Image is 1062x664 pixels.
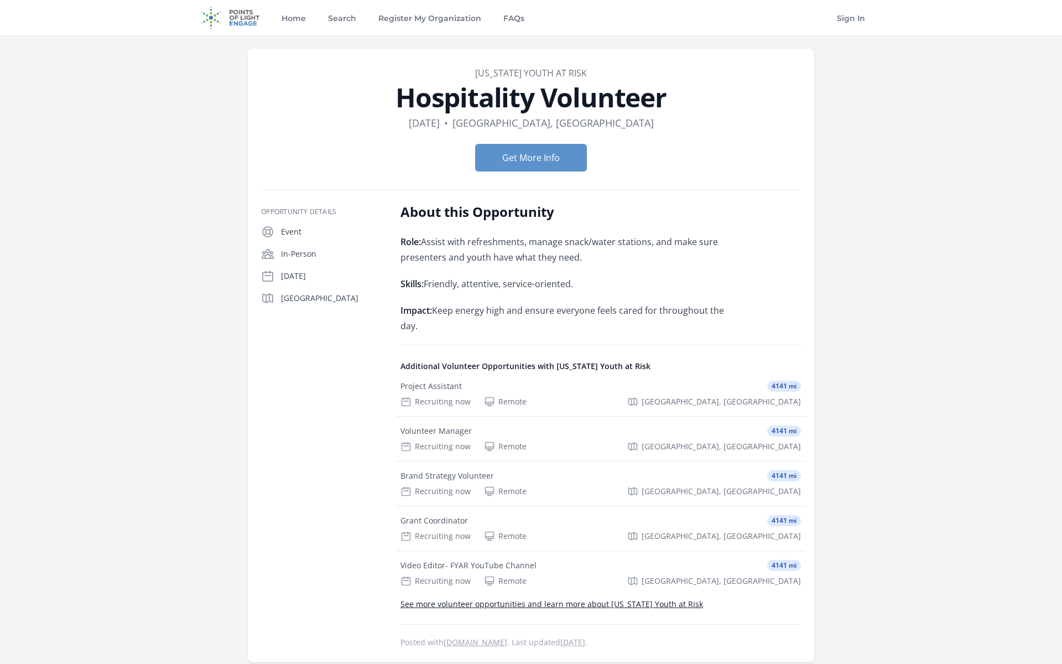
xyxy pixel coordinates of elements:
[475,144,587,172] button: Get More Info
[475,67,587,79] a: [US_STATE] Youth at Risk
[400,361,801,372] h4: Additional Volunteer Opportunities with [US_STATE] Youth at Risk
[400,396,471,407] div: Recruiting now
[396,372,805,416] a: Project Assistant 4141 mi Recruiting now Remote [GEOGRAPHIC_DATA], [GEOGRAPHIC_DATA]
[400,276,724,292] p: Friendly, attentive, service-oriented.
[281,293,383,304] p: [GEOGRAPHIC_DATA]
[400,515,468,526] div: Grant Coordinator
[396,417,805,461] a: Volunteer Manager 4141 mi Recruiting now Remote [GEOGRAPHIC_DATA], [GEOGRAPHIC_DATA]
[444,115,448,131] div: •
[409,115,440,131] dd: [DATE]
[281,248,383,260] p: In-Person
[400,278,424,290] strong: Skills:
[400,381,462,392] div: Project Assistant
[642,531,801,542] span: [GEOGRAPHIC_DATA], [GEOGRAPHIC_DATA]
[396,551,805,595] a: Video Editor- FYAR YouTube Channel 4141 mi Recruiting now Remote [GEOGRAPHIC_DATA], [GEOGRAPHIC_D...
[400,470,494,481] div: Brand Strategy Volunteer
[484,441,527,452] div: Remote
[484,531,527,542] div: Remote
[767,515,801,526] span: 4141 mi
[400,303,724,334] p: Keep energy high and ensure everyone feels cared for throughout the day.
[484,396,527,407] div: Remote
[400,599,703,609] a: See more volunteer opportunities and learn more about [US_STATE] Youth at Risk
[281,226,383,237] p: Event
[452,115,654,131] dd: [GEOGRAPHIC_DATA], [GEOGRAPHIC_DATA]
[396,461,805,506] a: Brand Strategy Volunteer 4141 mi Recruiting now Remote [GEOGRAPHIC_DATA], [GEOGRAPHIC_DATA]
[400,304,432,317] strong: Impact:
[400,426,472,437] div: Volunteer Manager
[767,560,801,571] span: 4141 mi
[767,381,801,392] span: 4141 mi
[400,638,801,647] p: Posted with . Last updated .
[767,470,801,481] span: 4141 mi
[642,396,801,407] span: [GEOGRAPHIC_DATA], [GEOGRAPHIC_DATA]
[484,486,527,497] div: Remote
[400,560,537,571] div: Video Editor- FYAR YouTube Channel
[642,486,801,497] span: [GEOGRAPHIC_DATA], [GEOGRAPHIC_DATA]
[396,506,805,551] a: Grant Coordinator 4141 mi Recruiting now Remote [GEOGRAPHIC_DATA], [GEOGRAPHIC_DATA]
[400,575,471,587] div: Recruiting now
[400,203,724,221] h2: About this Opportunity
[767,426,801,437] span: 4141 mi
[484,575,527,587] div: Remote
[400,236,421,248] strong: Role:
[281,271,383,282] p: [DATE]
[400,234,724,265] p: Assist with refreshments, manage snack/water stations, and make sure presenters and youth have wh...
[642,575,801,587] span: [GEOGRAPHIC_DATA], [GEOGRAPHIC_DATA]
[642,441,801,452] span: [GEOGRAPHIC_DATA], [GEOGRAPHIC_DATA]
[400,531,471,542] div: Recruiting now
[400,441,471,452] div: Recruiting now
[400,486,471,497] div: Recruiting now
[560,637,585,647] abbr: Mon, Sep 29, 2025 9:43 PM
[261,207,383,216] h3: Opportunity Details
[261,84,801,111] h1: Hospitality Volunteer
[444,637,507,647] a: [DOMAIN_NAME]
